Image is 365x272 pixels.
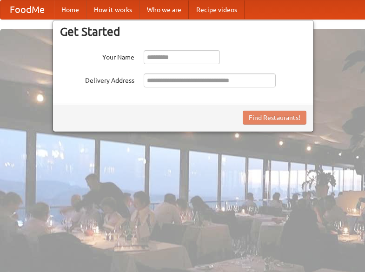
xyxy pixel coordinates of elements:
[189,0,245,19] a: Recipe videos
[60,73,134,85] label: Delivery Address
[54,0,86,19] a: Home
[60,50,134,62] label: Your Name
[243,111,306,125] button: Find Restaurants!
[0,0,54,19] a: FoodMe
[86,0,139,19] a: How it works
[60,25,306,39] h3: Get Started
[139,0,189,19] a: Who we are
